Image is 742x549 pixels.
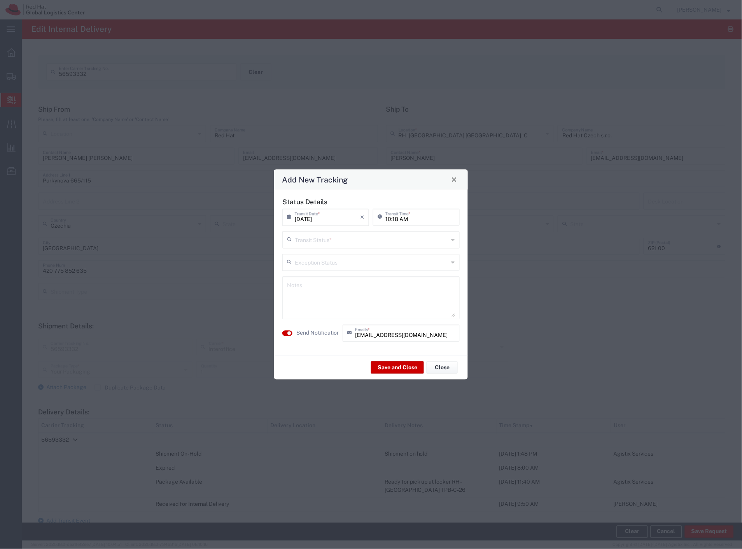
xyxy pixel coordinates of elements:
h4: Add New Tracking [282,174,348,185]
label: Send Notification [296,329,340,337]
button: Close [427,361,458,374]
button: Close [449,174,460,185]
i: × [360,211,364,223]
h5: Status Details [282,198,460,206]
button: Save and Close [371,361,424,374]
agx-label: Send Notification [296,329,339,337]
